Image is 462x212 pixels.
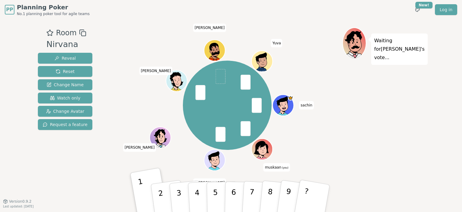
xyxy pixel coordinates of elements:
[38,79,92,90] button: Change Name
[43,122,88,128] span: Request a feature
[38,93,92,103] button: Watch only
[17,3,90,11] span: Planning Poker
[38,106,92,117] button: Change Avatar
[17,11,90,16] span: No.1 planning poker tool for agile teams
[435,4,457,15] a: Log in
[193,179,226,187] span: Click to change your name
[50,95,81,101] span: Watch only
[288,95,293,101] span: sachin is the host
[271,39,282,47] span: Click to change your name
[9,199,32,204] span: Version 0.9.2
[6,6,13,13] span: PP
[5,3,90,16] a: PPPlanning PokerNo.1 planning poker tool for agile teams
[281,166,288,169] span: (you)
[263,163,290,172] span: Click to change your name
[54,55,76,61] span: Reveal
[299,101,314,109] span: Click to change your name
[123,144,156,152] span: Click to change your name
[139,67,172,75] span: Click to change your name
[46,27,54,38] button: Add as favourite
[56,68,75,74] span: Reset
[3,205,34,208] span: Last updated: [DATE]
[38,53,92,64] button: Reveal
[38,66,92,77] button: Reset
[415,2,433,8] div: New!
[46,108,85,114] span: Change Avatar
[374,36,425,62] p: Waiting for [PERSON_NAME] 's vote...
[252,139,272,159] button: Click to change your avatar
[3,199,32,204] button: Version0.9.2
[47,82,84,88] span: Change Name
[56,27,76,38] span: Room
[412,4,423,15] button: New!
[137,177,148,210] p: 1
[38,119,92,130] button: Request a feature
[46,38,86,51] div: Nirvana
[193,24,226,32] span: Click to change your name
